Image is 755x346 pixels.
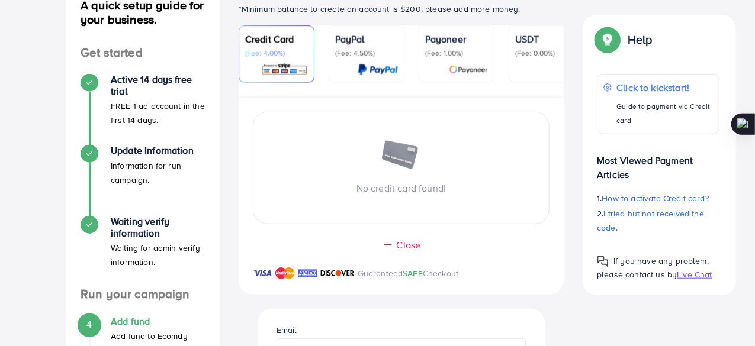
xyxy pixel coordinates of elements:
[277,324,297,336] label: Email
[66,216,220,287] li: Waiting verify information
[239,2,564,16] p: *Minimum balance to create an account is $200, please add more money.
[515,32,578,46] p: USDT
[597,143,719,181] p: Most Viewed Payment Articles
[66,74,220,145] li: Active 14 days free trial
[66,287,220,302] h4: Run your campaign
[381,141,422,172] img: image
[358,63,398,76] img: card
[261,63,308,76] img: card
[515,48,578,58] p: (Fee: 0.00%)
[66,46,220,60] h4: Get started
[597,254,709,280] span: If you have any problem, please contact us by
[335,48,398,58] p: (Fee: 4.50%)
[320,266,355,280] img: brand
[597,28,618,50] img: Popup guide
[253,266,272,280] img: brand
[425,48,488,58] p: (Fee: 1.00%)
[616,80,713,94] p: Click to kickstart!
[403,267,423,279] span: SAFE
[253,181,550,195] p: No credit card found!
[111,159,205,187] p: Information for run campaign.
[111,241,205,269] p: Waiting for admin verify information.
[705,293,746,337] iframe: Chat
[111,316,205,327] h4: Add fund
[597,207,704,233] span: I tried but not received the code.
[449,63,488,76] img: card
[111,99,205,127] p: FREE 1 ad account in the first 14 days.
[245,48,308,58] p: (Fee: 4.00%)
[298,266,317,280] img: brand
[628,32,653,46] p: Help
[597,206,719,234] p: 2.
[66,145,220,216] li: Update Information
[111,216,205,238] h4: Waiting verify information
[597,190,719,205] p: 1.
[111,145,205,156] h4: Update Information
[358,266,459,280] p: Guaranteed Checkout
[602,192,709,203] span: How to activate Credit card?
[616,99,713,127] p: Guide to payment via Credit card
[677,268,712,280] span: Live Chat
[245,32,308,46] p: Credit Card
[275,266,295,280] img: brand
[86,318,92,331] span: 4
[425,32,488,46] p: Payoneer
[597,255,609,267] img: Popup guide
[335,32,398,46] p: PayPal
[111,74,205,96] h4: Active 14 days free trial
[397,238,421,252] span: Close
